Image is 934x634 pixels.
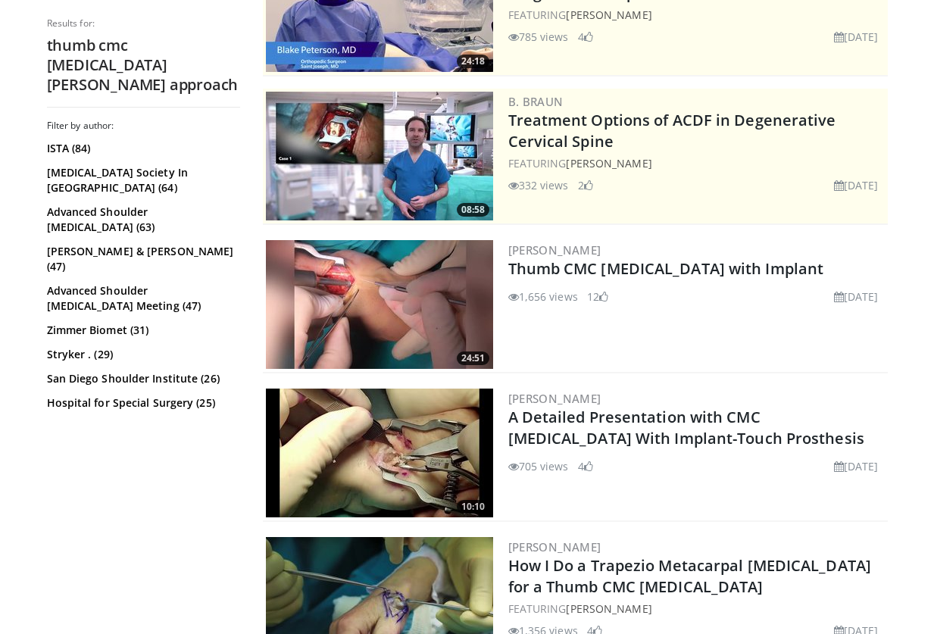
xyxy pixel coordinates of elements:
[47,36,240,95] h2: thumb cmc [MEDICAL_DATA] [PERSON_NAME] approach
[266,92,493,220] a: 08:58
[266,240,493,369] img: e1b8c846-3f83-4ba8-a655-7f1df0fe6f78.300x170_q85_crop-smart_upscale.jpg
[47,323,236,338] a: Zimmer Biomet (31)
[508,289,578,305] li: 1,656 views
[457,500,489,514] span: 10:10
[834,29,879,45] li: [DATE]
[457,203,489,217] span: 08:58
[508,539,601,554] a: [PERSON_NAME]
[47,371,236,386] a: San Diego Shoulder Institute (26)
[566,601,651,616] a: [PERSON_NAME]
[457,55,489,68] span: 24:18
[266,240,493,369] a: 24:51
[578,458,593,474] li: 4
[457,351,489,365] span: 24:51
[47,347,236,362] a: Stryker . (29)
[266,389,493,517] img: 83b58d5c-2a9f-42e3-aaf7-ea8f0bd97d8d.300x170_q85_crop-smart_upscale.jpg
[578,177,593,193] li: 2
[47,141,236,156] a: ISTA (84)
[47,395,236,411] a: Hospital for Special Surgery (25)
[47,244,236,274] a: [PERSON_NAME] & [PERSON_NAME] (47)
[47,17,240,30] p: Results for:
[508,110,836,151] a: Treatment Options of ACDF in Degenerative Cervical Spine
[834,458,879,474] li: [DATE]
[508,94,564,109] a: B. Braun
[578,29,593,45] li: 4
[834,289,879,305] li: [DATE]
[47,120,240,132] h3: Filter by author:
[508,555,872,597] a: How I Do a Trapezio Metacarpal [MEDICAL_DATA] for a Thumb CMC [MEDICAL_DATA]
[47,205,236,235] a: Advanced Shoulder [MEDICAL_DATA] (63)
[587,289,608,305] li: 12
[508,242,601,258] a: [PERSON_NAME]
[508,155,885,171] div: FEATURING
[508,177,569,193] li: 332 views
[566,8,651,22] a: [PERSON_NAME]
[566,156,651,170] a: [PERSON_NAME]
[508,29,569,45] li: 785 views
[508,258,824,279] a: Thumb CMC [MEDICAL_DATA] with Implant
[508,391,601,406] a: [PERSON_NAME]
[266,389,493,517] a: 10:10
[266,92,493,220] img: 009a77ed-cfd7-46ce-89c5-e6e5196774e0.300x170_q85_crop-smart_upscale.jpg
[508,458,569,474] li: 705 views
[508,7,885,23] div: FEATURING
[508,601,885,617] div: FEATURING
[47,165,236,195] a: [MEDICAL_DATA] Society In [GEOGRAPHIC_DATA] (64)
[508,407,864,448] a: A Detailed Presentation with CMC [MEDICAL_DATA] With Implant-Touch Prosthesis
[47,283,236,314] a: Advanced Shoulder [MEDICAL_DATA] Meeting (47)
[834,177,879,193] li: [DATE]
